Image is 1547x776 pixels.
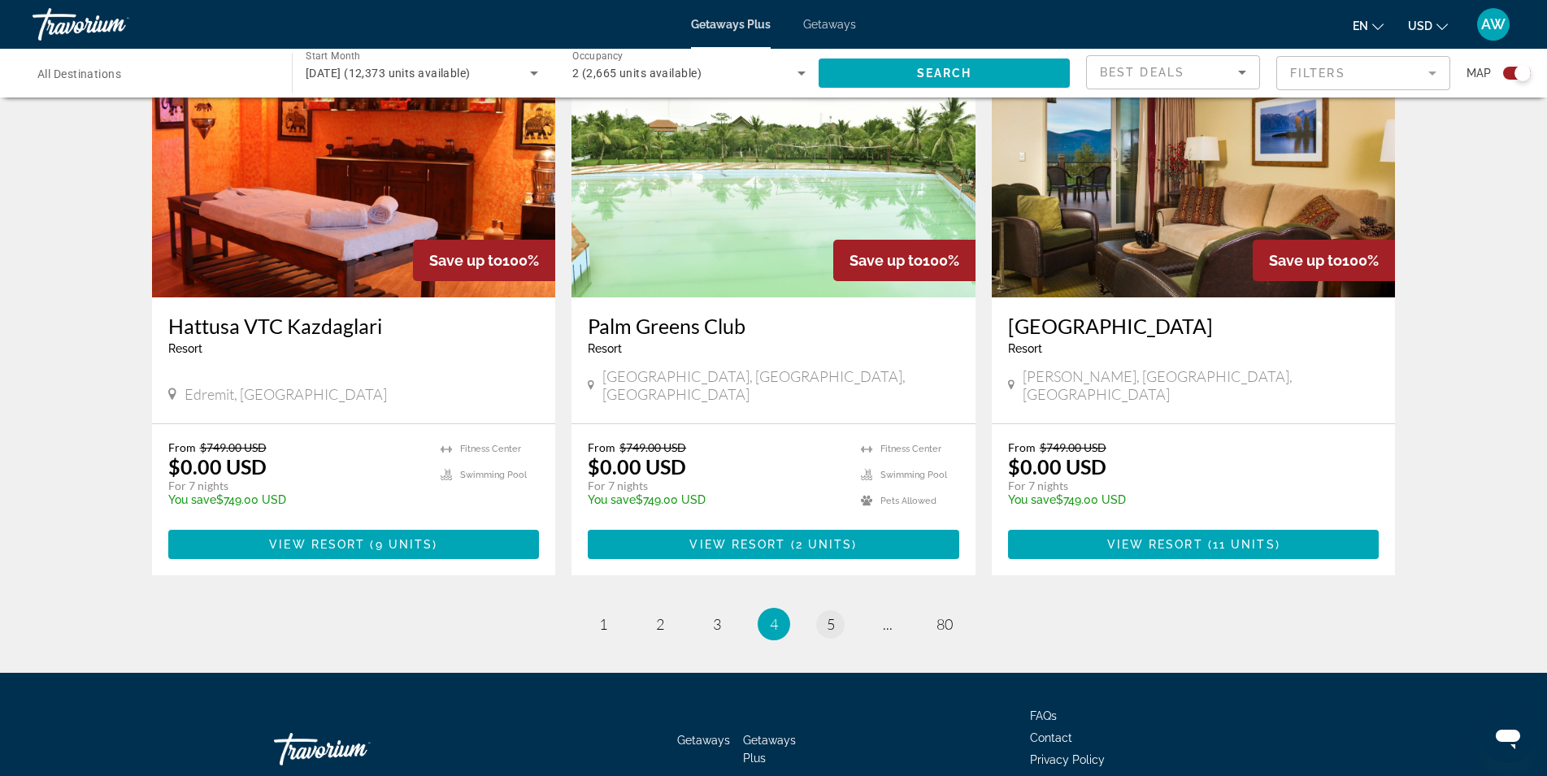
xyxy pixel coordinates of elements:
a: Palm Greens Club [588,314,959,338]
span: Map [1467,62,1491,85]
img: A830O01X.jpg [152,37,556,297]
a: Getaways [677,734,730,747]
p: $0.00 USD [1008,454,1106,479]
div: 100% [833,240,976,281]
a: FAQs [1030,709,1057,722]
span: ( ) [786,538,858,551]
span: en [1353,20,1368,33]
button: Filter [1276,55,1450,91]
a: Getaways Plus [743,734,796,765]
a: Contact [1030,731,1072,744]
button: View Resort(11 units) [1008,530,1380,559]
p: $749.00 USD [1008,493,1363,506]
span: ( ) [1203,538,1280,551]
span: AW [1481,16,1506,33]
span: ... [883,615,893,633]
span: Best Deals [1100,66,1184,79]
span: You save [1008,493,1056,506]
mat-select: Sort by [1100,63,1246,82]
button: Search [819,59,1070,88]
span: Fitness Center [880,444,941,454]
span: View Resort [1107,538,1203,551]
a: [GEOGRAPHIC_DATA] [1008,314,1380,338]
span: [DATE] (12,373 units available) [306,67,471,80]
p: $749.00 USD [168,493,425,506]
span: Resort [168,342,202,355]
span: 1 [599,615,607,633]
span: 11 units [1213,538,1275,551]
p: $0.00 USD [168,454,267,479]
span: From [1008,440,1036,454]
p: For 7 nights [1008,479,1363,493]
span: You save [168,493,216,506]
span: Swimming Pool [460,470,527,480]
span: USD [1408,20,1432,33]
span: $749.00 USD [1040,440,1106,454]
button: View Resort(9 units) [168,530,540,559]
span: Fitness Center [460,444,521,454]
a: Travorium [274,725,437,774]
p: For 7 nights [168,479,425,493]
span: $749.00 USD [200,440,267,454]
a: Privacy Policy [1030,753,1105,766]
span: Resort [588,342,622,355]
span: View Resort [269,538,365,551]
span: [GEOGRAPHIC_DATA], [GEOGRAPHIC_DATA], [GEOGRAPHIC_DATA] [602,367,959,403]
span: Pets Allowed [880,496,936,506]
span: All Destinations [37,67,121,80]
div: 100% [413,240,555,281]
span: 80 [936,615,953,633]
p: $0.00 USD [588,454,686,479]
a: Getaways [803,18,856,31]
span: Swimming Pool [880,470,947,480]
span: [PERSON_NAME], [GEOGRAPHIC_DATA], [GEOGRAPHIC_DATA] [1023,367,1379,403]
span: Search [917,67,972,80]
span: Edremit, [GEOGRAPHIC_DATA] [185,385,387,403]
span: 2 units [796,538,853,551]
span: View Resort [689,538,785,551]
span: From [588,440,615,454]
span: 2 [656,615,664,633]
span: 4 [770,615,778,633]
a: Getaways Plus [691,18,771,31]
p: $749.00 USD [588,493,845,506]
span: ( ) [365,538,437,551]
iframe: Button to launch messaging window [1482,711,1534,763]
img: 0249I01X.jpg [992,37,1396,297]
button: View Resort(2 units) [588,530,959,559]
span: 9 units [376,538,433,551]
img: DC88O01X.jpg [571,37,976,297]
span: Save up to [850,252,923,269]
span: From [168,440,196,454]
span: 3 [713,615,721,633]
span: Save up to [1269,252,1342,269]
span: Save up to [429,252,502,269]
span: 2 (2,665 units available) [572,67,702,80]
p: For 7 nights [588,479,845,493]
div: 100% [1253,240,1395,281]
span: $749.00 USD [619,440,686,454]
nav: Pagination [152,608,1396,640]
span: Resort [1008,342,1042,355]
span: Occupancy [572,50,624,62]
button: User Menu [1472,7,1514,41]
button: Change currency [1408,14,1448,37]
span: You save [588,493,636,506]
a: Hattusa VTC Kazdaglari [168,314,540,338]
button: Change language [1353,14,1384,37]
a: Travorium [33,3,195,46]
span: Start Month [306,50,360,62]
